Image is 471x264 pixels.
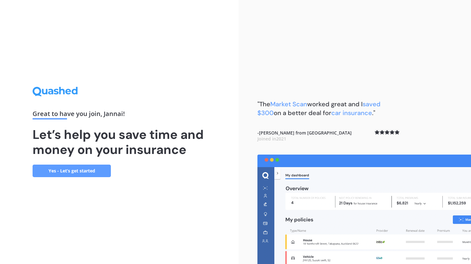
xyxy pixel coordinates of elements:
span: Joined in 2021 [257,136,286,142]
a: Yes - Let’s get started [33,165,111,177]
span: saved $300 [257,100,380,117]
span: Market Scan [270,100,307,108]
span: car insurance [331,109,372,117]
div: Great to have you join , Jannai ! [33,111,206,119]
img: dashboard.webp [257,155,471,264]
b: "The worked great and I on a better deal for ." [257,100,380,117]
h1: Let’s help you save time and money on your insurance [33,127,206,157]
b: - [PERSON_NAME] from [GEOGRAPHIC_DATA] [257,130,352,142]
